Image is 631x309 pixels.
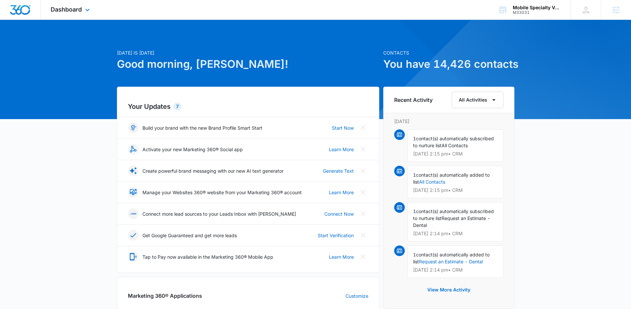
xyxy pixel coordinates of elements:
a: Learn More [329,146,354,153]
a: All Contacts [419,179,445,185]
a: Request an Estimate - Dental [419,259,483,264]
span: Request an Estimate - Dental [413,215,490,228]
span: contact(s) automatically added to list [413,172,490,185]
span: 1 [413,252,416,257]
a: Generate Text [323,167,354,174]
h1: You have 14,426 contacts [383,56,514,72]
p: Build your brand with the new Brand Profile Smart Start [142,124,262,131]
a: Customize [345,292,368,299]
button: Close [358,165,368,176]
button: Close [358,208,368,219]
p: Contacts [383,49,514,56]
h2: Your Updates [128,102,368,111]
p: [DATE] is [DATE] [117,49,379,56]
div: account id [513,10,561,15]
a: Start Now [332,124,354,131]
p: Connect more lead sources to your Leads Inbox with [PERSON_NAME] [142,210,296,217]
span: 1 [413,136,416,141]
a: Learn More [329,253,354,260]
span: Dashboard [51,6,82,13]
span: contact(s) automatically subscribed to nurture list [413,136,494,148]
div: 7 [173,103,182,110]
p: [DATE] 2:15 pm • CRM [413,188,498,193]
div: account name [513,5,561,10]
p: Tap to Pay now available in the Marketing 360® Mobile App [142,253,273,260]
p: [DATE] 2:14 pm • CRM [413,231,498,236]
p: Manage your Websites 360® website from your Marketing 360® account [142,189,302,196]
button: Close [358,122,368,133]
p: [DATE] 2:14 pm • CRM [413,268,498,272]
h6: Recent Activity [394,96,433,104]
a: Learn More [329,189,354,196]
p: Activate your new Marketing 360® Social app [142,146,243,153]
p: [DATE] 2:15 pm • CRM [413,152,498,156]
button: Close [358,230,368,241]
h2: Marketing 360® Applications [128,292,202,300]
span: All Contacts [442,143,468,148]
button: All Activities [452,92,503,108]
p: Create powerful brand messaging with our new AI text generator [142,167,284,174]
button: Close [358,144,368,154]
button: View More Activity [421,282,477,298]
h1: Good morning, [PERSON_NAME]! [117,56,379,72]
span: 1 [413,172,416,178]
a: Connect Now [324,210,354,217]
span: 1 [413,208,416,214]
p: Get Google Guaranteed and get more leads [142,232,237,239]
span: contact(s) automatically added to list [413,252,490,264]
p: [DATE] [394,118,503,125]
a: Start Verification [318,232,354,239]
span: contact(s) automatically subscribed to nurture list [413,208,494,221]
button: Close [358,187,368,198]
button: Close [358,251,368,262]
